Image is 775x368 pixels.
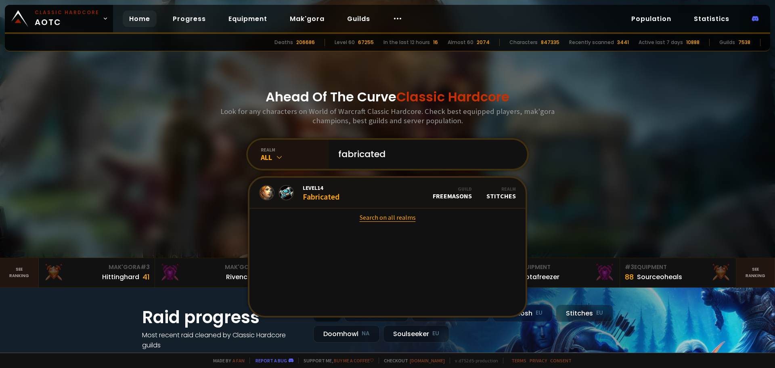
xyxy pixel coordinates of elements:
div: Stitches [556,305,613,322]
div: Hittinghard [102,272,139,282]
div: realm [261,147,329,153]
h4: Most recent raid cleaned by Classic Hardcore guilds [142,330,304,350]
a: Privacy [530,357,547,364]
div: Almost 60 [448,39,473,46]
div: In the last 12 hours [383,39,430,46]
div: Soulseeker [383,325,449,343]
div: Stitches [486,186,516,200]
div: Recently scanned [569,39,614,46]
a: Report a bug [256,357,287,364]
span: Support me, [298,357,374,364]
a: #3Equipment88Sourceoheals [620,258,736,287]
span: v. d752d5 - production [450,357,498,364]
div: Doomhowl [313,325,380,343]
span: Level 14 [303,184,339,191]
a: Mak'Gora#2Rivench100 [155,258,271,287]
div: Freemasons [433,186,472,200]
div: Mak'Gora [160,263,266,271]
h1: Raid progress [142,305,304,330]
div: Equipment [509,263,615,271]
small: Classic Hardcore [35,9,99,16]
div: Guilds [719,39,735,46]
div: All [261,153,329,162]
small: NA [362,330,370,338]
a: Statistics [687,11,736,27]
a: Mak'Gora#3Hittinghard41 [39,258,155,287]
div: Notafreezer [521,272,559,282]
a: Buy me a coffee [334,357,374,364]
span: # 3 [140,263,150,271]
div: 2074 [477,39,490,46]
div: Mak'Gora [44,263,150,271]
span: AOTC [35,9,99,28]
div: Guild [433,186,472,192]
div: 3441 [617,39,629,46]
div: Characters [509,39,538,46]
a: Seeranking [736,258,775,287]
div: Fabricated [303,184,339,202]
div: Equipment [625,263,731,271]
div: Deaths [274,39,293,46]
a: Progress [166,11,212,27]
a: Guilds [341,11,377,27]
a: Terms [511,357,526,364]
div: Rivench [226,272,251,282]
small: EU [536,309,542,317]
div: Active last 7 days [639,39,683,46]
a: Home [123,11,157,27]
small: EU [596,309,603,317]
span: # 3 [625,263,634,271]
span: Made by [208,357,245,364]
small: EU [432,330,439,338]
a: Mak'gora [283,11,331,27]
a: Level14FabricatedGuildFreemasonsRealmStitches [249,178,526,208]
a: Population [625,11,678,27]
input: Search a character... [333,140,517,169]
a: a fan [232,357,245,364]
div: 847335 [541,39,559,46]
div: 7538 [738,39,750,46]
a: Classic HardcoreAOTC [5,5,113,32]
div: 16 [433,39,438,46]
div: 10888 [686,39,700,46]
h3: Look for any characters on World of Warcraft Classic Hardcore. Check best equipped players, mak'g... [217,107,558,125]
a: [DOMAIN_NAME] [410,357,445,364]
span: Checkout [379,357,445,364]
div: Nek'Rosh [492,305,553,322]
div: 88 [625,271,634,282]
a: #2Equipment88Notafreezer [504,258,620,287]
div: 41 [142,271,150,282]
a: Equipment [222,11,274,27]
div: Level 60 [335,39,355,46]
a: Search on all realms [249,208,526,226]
div: Sourceoheals [637,272,682,282]
a: Consent [550,357,572,364]
h1: Ahead Of The Curve [266,87,509,107]
a: See all progress [142,351,195,360]
div: 206686 [296,39,315,46]
div: Realm [486,186,516,192]
span: Classic Hardcore [396,88,509,106]
div: 67255 [358,39,374,46]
